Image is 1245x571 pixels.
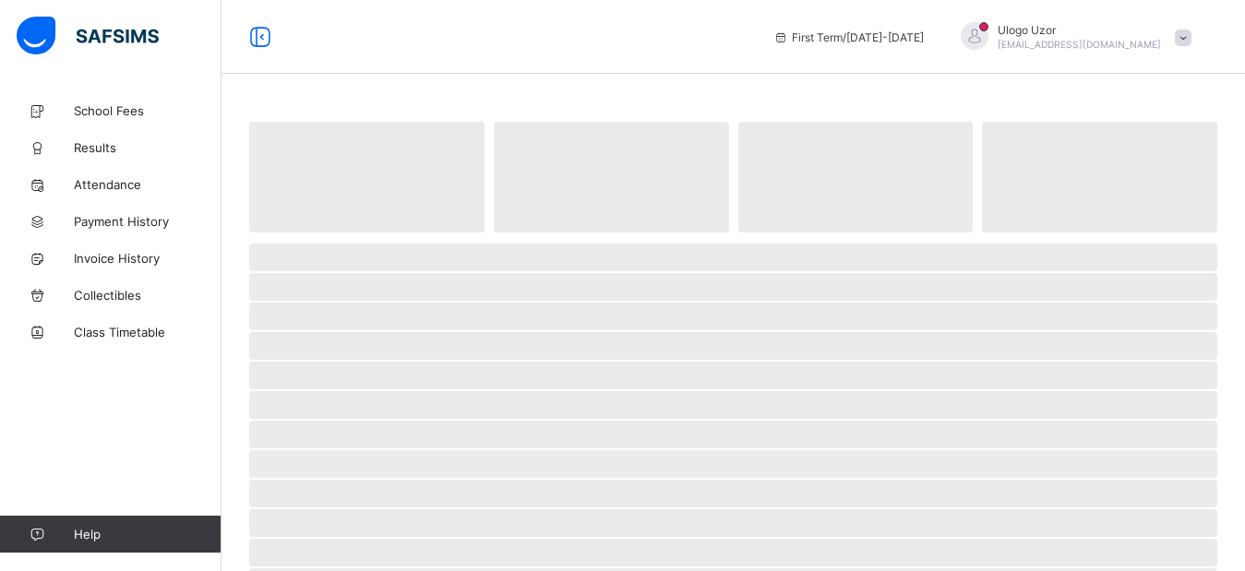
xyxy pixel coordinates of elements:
[249,244,1217,271] span: ‌
[998,39,1161,50] span: [EMAIL_ADDRESS][DOMAIN_NAME]
[773,30,924,44] span: session/term information
[74,103,221,118] span: School Fees
[74,527,221,541] span: Help
[17,17,159,55] img: safsims
[494,122,729,232] span: ‌
[74,288,221,303] span: Collectibles
[249,273,1217,301] span: ‌
[998,23,1161,37] span: Ulogo Uzor
[738,122,974,232] span: ‌
[249,480,1217,507] span: ‌
[249,332,1217,360] span: ‌
[74,325,221,339] span: Class Timetable
[249,391,1217,419] span: ‌
[249,450,1217,478] span: ‌
[74,140,221,155] span: Results
[74,177,221,192] span: Attendance
[249,421,1217,448] span: ‌
[74,214,221,229] span: Payment History
[982,122,1217,232] span: ‌
[249,509,1217,537] span: ‌
[249,122,485,232] span: ‌
[249,362,1217,389] span: ‌
[74,251,221,266] span: Invoice History
[942,22,1201,53] div: UlogoUzor
[249,539,1217,566] span: ‌
[249,303,1217,330] span: ‌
